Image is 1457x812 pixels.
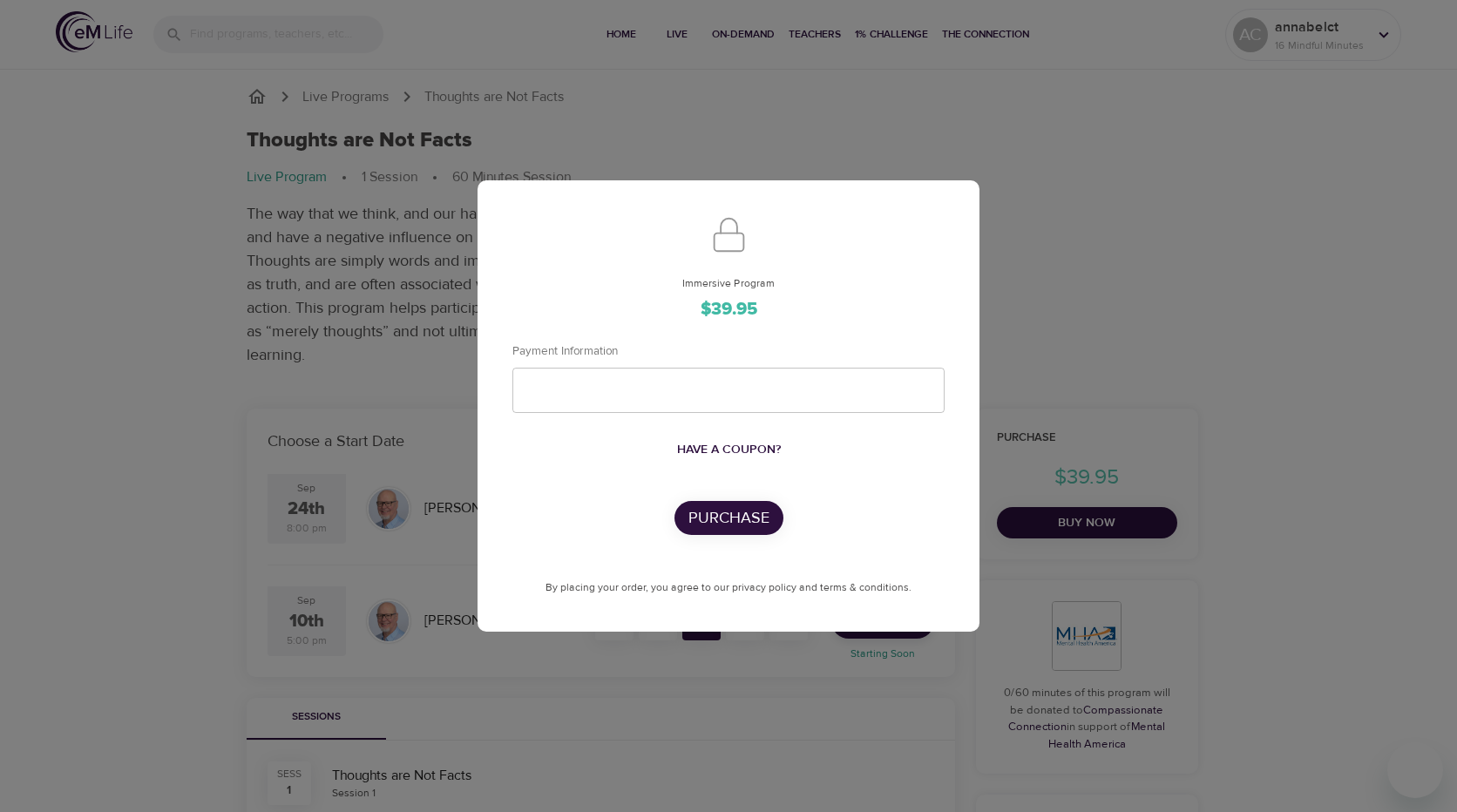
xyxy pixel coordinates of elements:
[677,439,781,461] span: Have a coupon?
[688,506,769,530] p: Purchase
[512,300,945,320] h3: $39.95
[670,434,788,466] button: Have a coupon?
[674,501,783,535] button: Purchase
[527,382,930,398] iframe: Secure card payment input frame
[546,580,911,594] span: By placing your order, you agree to our privacy policy and terms & conditions.
[512,342,837,360] p: Payment Information
[512,275,945,293] span: Immersive Program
